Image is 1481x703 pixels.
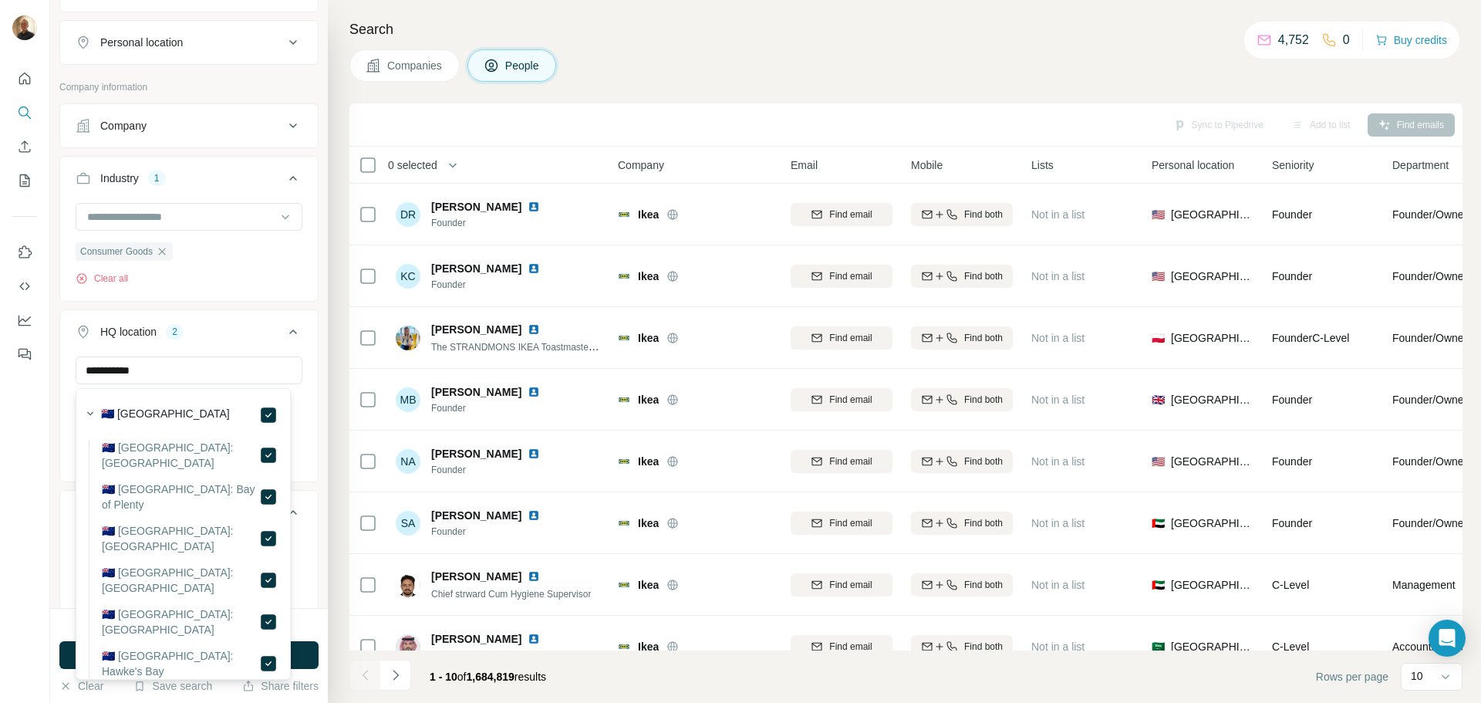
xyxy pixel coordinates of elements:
img: Logo of Ikea [618,579,630,591]
button: Save search [133,678,212,694]
h4: Search [349,19,1462,40]
button: Share filters [242,678,319,694]
span: Not in a list [1031,455,1085,468]
span: Personal location [1152,157,1234,173]
span: 🇦🇪 [1152,577,1165,593]
span: Companies [387,58,444,73]
span: [PERSON_NAME] [431,384,521,400]
span: Find email [829,331,872,345]
span: Mobile [911,157,943,173]
span: Ikea [638,577,659,593]
span: Founder [431,463,558,477]
span: Not in a list [1031,394,1085,406]
img: LinkedIn logo [528,633,540,645]
span: 🇺🇸 [1152,269,1165,284]
button: Dashboard [12,306,37,334]
span: Founder C-Level [1272,332,1349,344]
span: Not in a list [1031,208,1085,221]
span: Find both [964,208,1003,221]
button: Find both [911,203,1013,226]
button: Use Surfe API [12,272,37,300]
span: Founder [431,525,558,539]
span: Founder [431,216,558,230]
button: Feedback [12,340,37,368]
img: LinkedIn logo [528,509,540,522]
img: LinkedIn logo [528,201,540,213]
span: results [430,671,546,683]
label: 🇳🇿 [GEOGRAPHIC_DATA]: [GEOGRAPHIC_DATA] [102,565,259,596]
label: 🇳🇿 [GEOGRAPHIC_DATA]: Hawke's Bay [102,648,259,679]
button: Quick start [12,65,37,93]
img: LinkedIn logo [528,448,540,460]
span: Founder [1272,394,1312,406]
span: of [457,671,467,683]
span: [GEOGRAPHIC_DATA] [1171,207,1253,222]
label: 🇳🇿 [GEOGRAPHIC_DATA]: [GEOGRAPHIC_DATA] [102,440,259,471]
span: Ikea [638,639,659,654]
div: DR [396,202,420,227]
span: Founder/Owner [1392,454,1467,469]
button: Find both [911,512,1013,535]
span: [GEOGRAPHIC_DATA] [1171,330,1253,346]
label: 🇳🇿 [GEOGRAPHIC_DATA] [101,406,230,424]
span: People [505,58,541,73]
button: Find email [791,388,892,411]
div: MB [396,387,420,412]
button: Run search [59,641,319,669]
span: Email [791,157,818,173]
button: Clear all [76,272,128,286]
img: LinkedIn logo [528,386,540,398]
button: Find both [911,635,1013,658]
img: Avatar [396,634,420,659]
span: Ikea [638,269,659,284]
span: C-Level [1272,640,1309,653]
span: Not in a list [1031,640,1085,653]
span: Find both [964,393,1003,407]
span: Find email [829,516,872,530]
span: Chief Accounts Payable [431,648,558,662]
button: Navigate to next page [380,660,411,691]
button: Find email [791,265,892,288]
span: 🇺🇸 [1152,454,1165,469]
span: Find both [964,578,1003,592]
span: Company [618,157,664,173]
span: 1 - 10 [430,671,457,683]
span: [PERSON_NAME] [431,261,521,276]
span: Find both [964,455,1003,468]
button: Find email [791,512,892,535]
div: NA [396,449,420,474]
span: Find email [829,578,872,592]
button: Industry1 [60,160,318,203]
span: Founder/Owner [1392,515,1467,531]
label: 🇳🇿 [GEOGRAPHIC_DATA]: [GEOGRAPHIC_DATA] [102,607,259,637]
span: 1,684,819 [467,671,514,683]
button: Find both [911,388,1013,411]
span: Ikea [638,454,659,469]
button: Enrich CSV [12,133,37,161]
span: C-Level [1272,579,1309,591]
button: Find email [791,450,892,473]
img: Logo of Ikea [618,517,630,529]
span: Founder [431,278,558,292]
div: Open Intercom Messenger [1429,620,1466,657]
span: 🇺🇸 [1152,207,1165,222]
label: 🇳🇿 [GEOGRAPHIC_DATA]: Bay of Plenty [102,482,259,512]
span: [GEOGRAPHIC_DATA] [1171,639,1253,654]
span: Find both [964,269,1003,283]
img: Logo of Ikea [618,394,630,406]
div: 1 [148,171,166,185]
img: Logo of Ikea [618,455,630,468]
button: Find both [911,450,1013,473]
button: Find email [791,326,892,350]
span: [PERSON_NAME] [431,446,521,461]
span: [GEOGRAPHIC_DATA] [1171,454,1253,469]
span: Founder/Owner [1392,207,1467,222]
span: Founder [1272,455,1312,468]
img: LinkedIn logo [528,323,540,336]
div: SA [396,511,420,536]
span: Department [1392,157,1449,173]
button: Find email [791,635,892,658]
span: Founder [431,401,558,415]
img: Avatar [396,573,420,597]
button: Find email [791,573,892,597]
